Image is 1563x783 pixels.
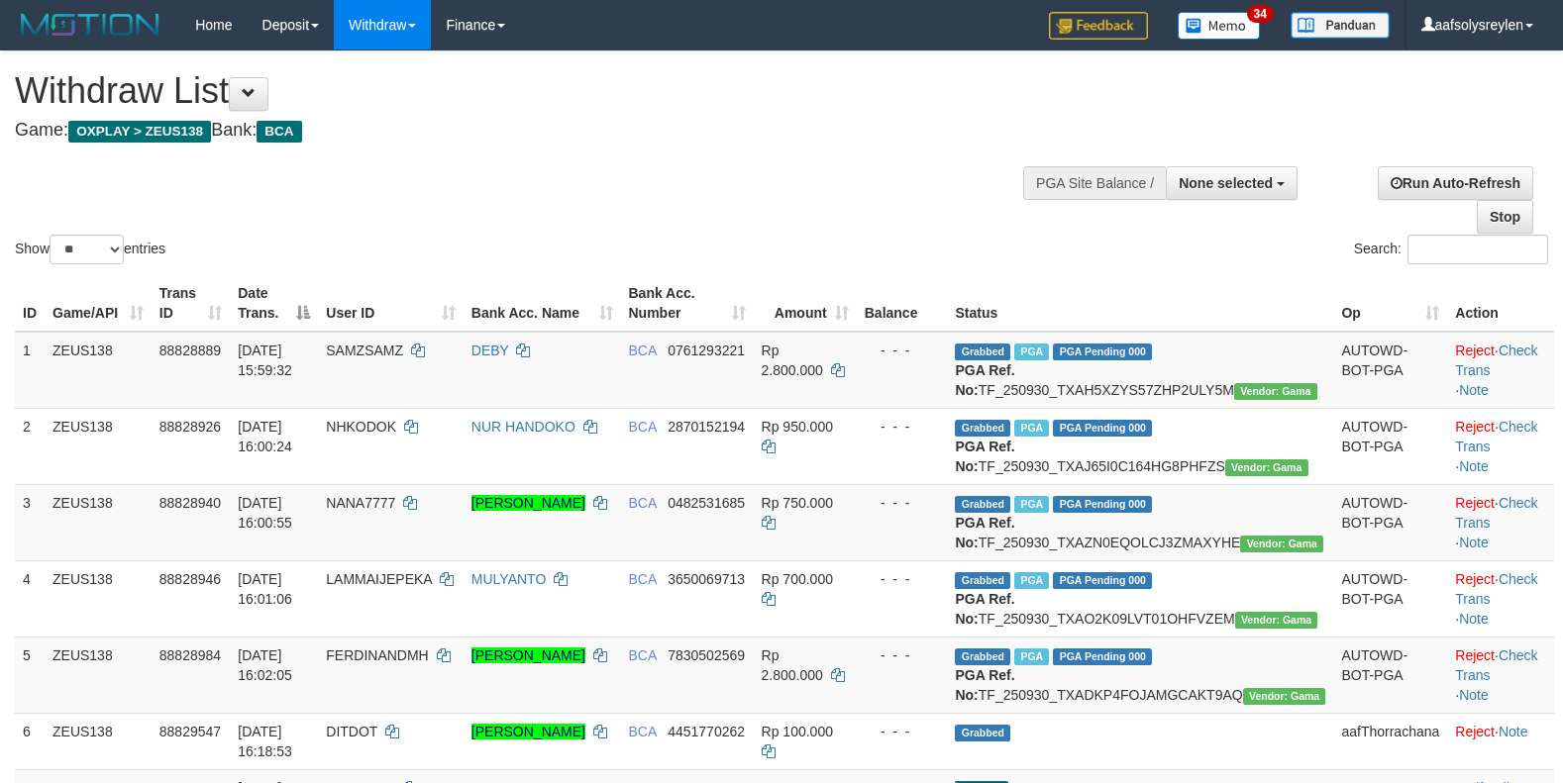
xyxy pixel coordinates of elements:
[1014,648,1049,665] span: Marked by aafsolysreylen
[238,724,292,759] span: [DATE] 16:18:53
[326,647,428,663] span: FERDINANDMH
[152,275,230,332] th: Trans ID: activate to sort column ascending
[1053,496,1152,513] span: PGA Pending
[238,419,292,454] span: [DATE] 16:00:24
[326,724,377,739] span: DITDOT
[762,419,833,435] span: Rp 950.000
[1014,420,1049,437] span: Marked by aafsolysreylen
[45,636,152,713] td: ZEUS138
[1333,713,1447,769] td: aafThorrachana
[668,724,745,739] span: Copy 4451770262 to clipboard
[1053,648,1152,665] span: PGA Pending
[668,343,745,358] span: Copy 0761293221 to clipboard
[955,439,1014,474] b: PGA Ref. No:
[15,408,45,484] td: 2
[629,724,657,739] span: BCA
[1455,647,1537,683] a: Check Trans
[15,121,1022,141] h4: Game: Bank:
[1053,420,1152,437] span: PGA Pending
[15,235,165,264] label: Show entries
[668,571,745,587] span: Copy 3650069713 to clipboard
[1333,275,1447,332] th: Op: activate to sort column ascending
[955,725,1010,741] span: Grabbed
[1333,484,1447,560] td: AUTOWD-BOT-PGA
[230,275,318,332] th: Date Trans.: activate to sort column descending
[1014,343,1049,360] span: Marked by aafsolysreylen
[15,636,45,713] td: 5
[762,495,833,511] span: Rp 750.000
[1455,647,1495,663] a: Reject
[947,275,1333,332] th: Status
[238,647,292,683] span: [DATE] 16:02:05
[471,571,546,587] a: MULYANTO
[15,275,45,332] th: ID
[621,275,754,332] th: Bank Acc. Number: activate to sort column ascending
[1459,458,1489,474] a: Note
[159,724,221,739] span: 88829547
[947,408,1333,484] td: TF_250930_TXAJ65I0C164HG8PHFZS
[947,560,1333,636] td: TF_250930_TXAO2K09LVT01OHFVZEM
[1333,408,1447,484] td: AUTOWD-BOT-PGA
[1447,484,1554,560] td: · ·
[668,419,745,435] span: Copy 2870152194 to clipboard
[955,591,1014,627] b: PGA Ref. No:
[471,724,585,739] a: [PERSON_NAME]
[629,571,657,587] span: BCA
[1455,419,1495,435] a: Reject
[1378,166,1533,200] a: Run Auto-Refresh
[159,419,221,435] span: 88828926
[762,571,833,587] span: Rp 700.000
[471,495,585,511] a: [PERSON_NAME]
[1354,235,1548,264] label: Search:
[471,343,509,358] a: DEBY
[1455,495,1495,511] a: Reject
[1459,535,1489,550] a: Note
[1291,12,1390,39] img: panduan.png
[45,560,152,636] td: ZEUS138
[1447,713,1554,769] td: ·
[629,419,657,435] span: BCA
[1053,572,1152,589] span: PGA Pending
[955,515,1014,550] b: PGA Ref. No:
[955,572,1010,589] span: Grabbed
[1333,332,1447,409] td: AUTOWD-BOT-PGA
[865,417,940,437] div: - - -
[471,647,585,663] a: [PERSON_NAME]
[15,484,45,560] td: 3
[955,420,1010,437] span: Grabbed
[1225,459,1308,476] span: Vendor URL: https://trx31.1velocity.biz
[955,362,1014,398] b: PGA Ref. No:
[1455,495,1537,531] a: Check Trans
[629,647,657,663] span: BCA
[668,495,745,511] span: Copy 0482531685 to clipboard
[762,647,823,683] span: Rp 2.800.000
[45,713,152,769] td: ZEUS138
[629,343,657,358] span: BCA
[159,571,221,587] span: 88828946
[1333,636,1447,713] td: AUTOWD-BOT-PGA
[1407,235,1548,264] input: Search:
[1179,175,1273,191] span: None selected
[1499,724,1528,739] a: Note
[1447,408,1554,484] td: · ·
[464,275,621,332] th: Bank Acc. Name: activate to sort column ascending
[1240,536,1323,552] span: Vendor URL: https://trx31.1velocity.biz
[1014,572,1049,589] span: Marked by aafsolysreylen
[947,636,1333,713] td: TF_250930_TXADKP4FOJAMGCAKT9AQ
[865,569,940,589] div: - - -
[1166,166,1298,200] button: None selected
[1447,636,1554,713] td: · ·
[1243,688,1326,705] span: Vendor URL: https://trx31.1velocity.biz
[159,495,221,511] span: 88828940
[238,495,292,531] span: [DATE] 16:00:55
[326,571,432,587] span: LAMMAIJEPEKA
[1049,12,1148,40] img: Feedback.jpg
[1235,612,1318,629] span: Vendor URL: https://trx31.1velocity.biz
[1455,343,1537,378] a: Check Trans
[762,724,833,739] span: Rp 100.000
[50,235,124,264] select: Showentries
[68,121,211,143] span: OXPLAY > ZEUS138
[1333,560,1447,636] td: AUTOWD-BOT-PGA
[1053,343,1152,360] span: PGA Pending
[629,495,657,511] span: BCA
